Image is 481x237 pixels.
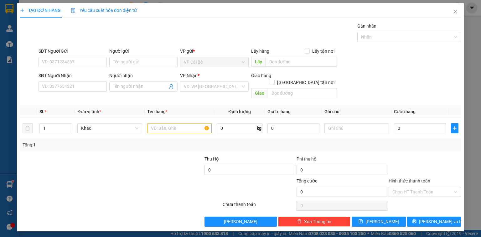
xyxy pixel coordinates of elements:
button: deleteXóa Thông tin [278,217,350,227]
input: Dọc đường [267,88,337,98]
input: Dọc đường [265,57,337,67]
span: delete [297,219,302,224]
span: Cước hàng [394,109,416,114]
input: VD: Bàn, Ghế [147,123,212,133]
span: Đơn vị tính [77,109,101,114]
span: Lấy tận nơi [310,48,337,55]
span: plus [20,8,24,13]
button: Close [447,3,464,21]
span: VP Cái Bè [184,57,245,67]
label: Hình thức thanh toán [389,178,430,183]
span: Lấy [251,57,265,67]
span: Định lượng [228,109,251,114]
span: Lấy hàng [251,49,269,54]
span: user-add [169,84,174,89]
div: SĐT Người Gửi [39,48,107,55]
span: Tên hàng [147,109,168,114]
span: SL [39,109,44,114]
div: Tổng: 1 [23,141,186,148]
span: VP Nhận [180,73,198,78]
span: printer [412,219,416,224]
span: Giá trị hàng [267,109,291,114]
span: Giao [251,88,267,98]
th: Ghi chú [322,106,391,118]
div: Phí thu hộ [297,155,387,165]
label: Gán nhãn [357,24,376,29]
div: Người gửi [109,48,178,55]
span: Tổng cước [297,178,317,183]
button: save[PERSON_NAME] [352,217,406,227]
div: Người nhận [109,72,178,79]
span: close [453,9,458,14]
span: plus [451,126,458,131]
span: [PERSON_NAME] [365,218,399,225]
span: TẠO ĐƠN HÀNG [20,8,61,13]
span: Khác [81,124,138,133]
input: 0 [267,123,319,133]
div: SĐT Người Nhận [39,72,107,79]
button: printer[PERSON_NAME] và In [407,217,461,227]
span: Yêu cầu xuất hóa đơn điện tử [71,8,137,13]
div: VP gửi [180,48,248,55]
button: plus [451,123,458,133]
span: [GEOGRAPHIC_DATA] tận nơi [275,79,337,86]
span: Xóa Thông tin [304,218,331,225]
button: delete [23,123,33,133]
span: [PERSON_NAME] [224,218,257,225]
span: save [359,219,363,224]
button: [PERSON_NAME] [204,217,277,227]
span: Giao hàng [251,73,271,78]
span: Thu Hộ [204,156,219,161]
img: icon [71,8,76,13]
span: [PERSON_NAME] và In [419,218,463,225]
input: Ghi Chú [324,123,389,133]
span: kg [256,123,262,133]
div: Chưa thanh toán [222,201,296,212]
